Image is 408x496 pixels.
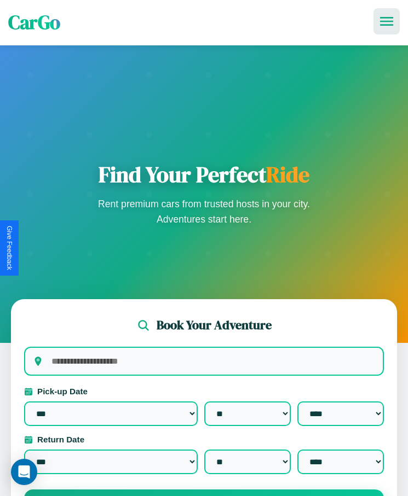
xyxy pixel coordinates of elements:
span: Ride [266,160,309,189]
label: Return Date [24,435,384,444]
h2: Book Your Adventure [157,317,272,334]
label: Pick-up Date [24,387,384,396]
h1: Find Your Perfect [95,161,314,188]
div: Open Intercom Messenger [11,459,37,485]
p: Rent premium cars from trusted hosts in your city. Adventures start here. [95,196,314,227]
div: Give Feedback [5,226,13,270]
span: CarGo [8,9,60,36]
